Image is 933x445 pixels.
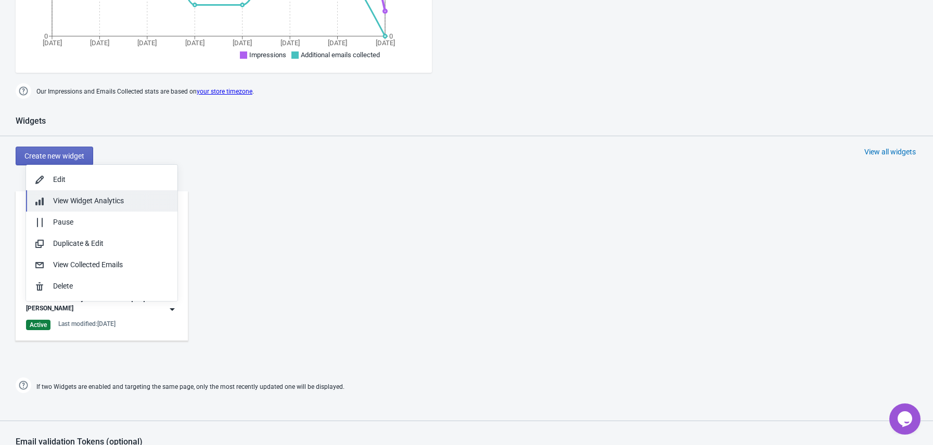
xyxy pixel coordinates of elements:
a: your store timezone [197,88,252,95]
img: help.png [16,83,31,99]
tspan: [DATE] [233,39,252,47]
tspan: [DATE] [90,39,109,47]
div: Pause [53,217,169,228]
tspan: [DATE] [328,39,347,47]
span: View Widget Analytics [53,197,124,205]
tspan: 0 [389,32,393,40]
tspan: [DATE] [280,39,300,47]
div: Duplicate & Edit [53,238,169,249]
tspan: [DATE] [376,39,395,47]
div: [PERSON_NAME] [26,304,73,315]
tspan: 0 [44,32,48,40]
span: If two Widgets are enabled and targeting the same page, only the most recently updated one will b... [36,378,344,396]
tspan: [DATE] [137,39,157,47]
img: help.png [16,377,31,393]
button: Pause [26,212,177,233]
button: Create new widget [16,147,93,165]
div: View all widgets [864,147,916,157]
button: View Collected Emails [26,254,177,276]
span: Additional emails collected [301,51,380,59]
tspan: [DATE] [43,39,62,47]
tspan: [DATE] [185,39,205,47]
button: View Widget Analytics [26,190,177,212]
div: View Collected Emails [53,259,169,270]
button: Delete [26,276,177,297]
img: dropdown.png [167,304,177,315]
div: Active [26,320,50,330]
button: Edit [26,169,177,190]
div: Delete [53,281,169,292]
div: Edit [53,174,169,185]
div: Last modified: [DATE] [58,320,116,328]
span: Impressions [249,51,286,59]
span: Our Impressions and Emails Collected stats are based on . [36,83,254,100]
iframe: chat widget [889,403,923,435]
span: Create new widget [24,152,84,160]
button: Duplicate & Edit [26,233,177,254]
